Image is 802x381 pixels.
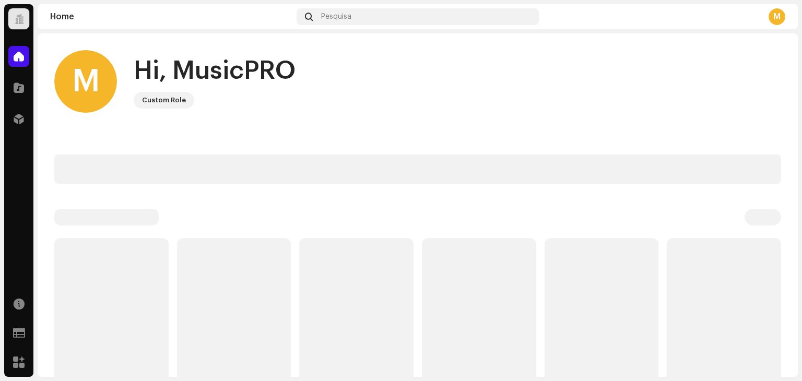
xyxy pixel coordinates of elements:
div: M [769,8,785,25]
div: Hi, MusicPRO [134,54,296,88]
div: Home [50,13,292,21]
div: Custom Role [142,94,186,106]
div: M [54,50,117,113]
span: Pesquisa [321,13,351,21]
